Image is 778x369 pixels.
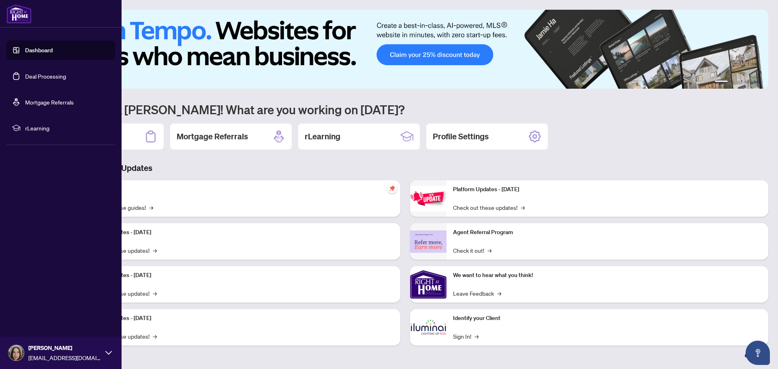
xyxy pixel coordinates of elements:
p: Platform Updates - [DATE] [85,271,394,280]
button: 6 [757,81,760,84]
button: 1 [715,81,728,84]
span: → [521,203,525,212]
h3: Brokerage & Industry Updates [42,162,768,174]
button: 4 [744,81,747,84]
button: Open asap [746,341,770,365]
a: Leave Feedback→ [453,289,501,298]
p: Agent Referral Program [453,228,762,237]
span: pushpin [387,183,397,193]
img: We want to hear what you think! [410,266,447,303]
img: Identify your Client [410,309,447,346]
span: → [149,203,153,212]
p: Identify your Client [453,314,762,323]
p: Platform Updates - [DATE] [453,185,762,194]
img: logo [6,4,32,23]
h1: Welcome back [PERSON_NAME]! What are you working on [DATE]? [42,102,768,117]
h2: Mortgage Referrals [177,131,248,142]
p: Platform Updates - [DATE] [85,314,394,323]
p: We want to hear what you think! [453,271,762,280]
p: Self-Help [85,185,394,194]
img: Slide 0 [42,10,768,89]
img: Profile Icon [9,345,24,360]
span: → [474,332,479,341]
button: 5 [750,81,754,84]
span: → [497,289,501,298]
a: Check it out!→ [453,246,492,255]
span: → [487,246,492,255]
span: [PERSON_NAME] [28,343,101,352]
span: rLearning [25,124,109,132]
span: → [153,289,157,298]
img: Platform Updates - June 23, 2025 [410,186,447,211]
a: Deal Processing [25,73,66,80]
a: Dashboard [25,47,53,54]
a: Sign In!→ [453,332,479,341]
p: Platform Updates - [DATE] [85,228,394,237]
span: → [153,246,157,255]
a: Mortgage Referrals [25,98,74,106]
h2: Profile Settings [433,131,489,142]
span: [EMAIL_ADDRESS][DOMAIN_NAME] [28,353,101,362]
span: → [153,332,157,341]
a: Check out these updates!→ [453,203,525,212]
img: Agent Referral Program [410,230,447,253]
button: 3 [737,81,741,84]
button: 2 [731,81,734,84]
h2: rLearning [305,131,340,142]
